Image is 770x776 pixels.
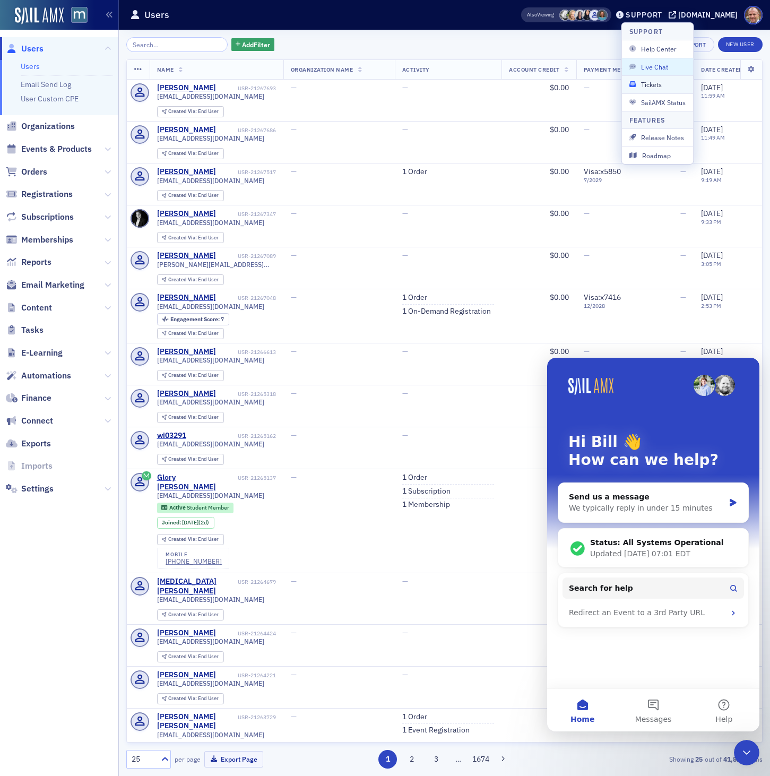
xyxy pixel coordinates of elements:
[680,292,686,302] span: —
[21,347,63,359] span: E-Learning
[166,557,222,565] div: [PHONE_NUMBER]
[701,134,725,141] time: 11:49 AM
[629,133,686,142] span: Release Notes
[547,358,759,731] iframe: Intercom live chat
[157,637,264,645] span: [EMAIL_ADDRESS][DOMAIN_NAME]
[157,440,264,448] span: [EMAIL_ADDRESS][DOMAIN_NAME]
[402,293,427,303] a: 1 Order
[166,551,222,558] div: mobile
[701,167,723,176] span: [DATE]
[218,169,276,176] div: USR-21267517
[21,256,51,268] span: Reports
[157,473,236,492] a: Glory [PERSON_NAME]
[157,503,234,513] div: Active: Active: Student Member
[157,293,216,303] a: [PERSON_NAME]
[21,80,71,89] a: Email Send Log
[157,693,224,704] div: Created Via: End User
[175,754,201,764] label: per page
[168,193,219,199] div: End User
[157,389,216,399] a: [PERSON_NAME]
[157,370,224,381] div: Created Via: End User
[550,83,569,92] span: $0.00
[694,754,705,764] strong: 25
[168,235,219,241] div: End User
[6,43,44,55] a: Users
[6,415,53,427] a: Connect
[559,10,570,21] span: Aidan Sullivan
[402,726,470,735] a: 1 Event Registration
[701,356,725,363] time: 11:11 AM
[218,630,276,637] div: USR-21264424
[718,37,763,52] a: New User
[182,519,209,526] div: (2d)
[629,44,686,54] span: Help Center
[168,612,219,618] div: End User
[157,412,224,423] div: Created Via: End User
[584,303,641,309] span: 12 / 2028
[157,577,236,596] div: [MEDICAL_DATA][PERSON_NAME]
[701,176,722,184] time: 9:19 AM
[550,251,569,260] span: $0.00
[6,324,44,336] a: Tasks
[584,167,621,176] span: Visa : x5850
[157,190,224,201] div: Created Via: End User
[15,7,64,24] img: SailAMX
[157,167,216,177] div: [PERSON_NAME]
[21,302,52,314] span: Content
[291,712,297,721] span: —
[157,628,216,638] div: [PERSON_NAME]
[680,209,686,218] span: —
[168,611,198,618] span: Created Via :
[622,58,694,75] button: Live Chat
[629,115,665,125] h4: Features
[157,125,216,135] div: [PERSON_NAME]
[6,438,51,450] a: Exports
[21,370,71,382] span: Automations
[291,251,297,260] span: —
[168,192,198,199] span: Created Via :
[291,292,297,302] span: —
[231,38,275,51] button: AddFilter
[509,66,559,73] span: Account Credit
[157,83,216,93] a: [PERSON_NAME]
[629,151,686,160] span: Roadmap
[584,125,590,134] span: —
[291,125,297,134] span: —
[402,712,427,722] a: 1 Order
[558,754,763,764] div: Showing out of items
[669,11,741,19] button: [DOMAIN_NAME]
[21,211,74,223] span: Subscriptions
[168,653,198,660] span: Created Via :
[402,209,408,218] span: —
[132,754,155,765] div: 25
[218,295,276,301] div: USR-21267048
[157,66,174,73] span: Name
[168,151,219,157] div: End User
[402,125,408,134] span: —
[168,537,219,542] div: End User
[402,500,450,510] a: 1 Membership
[182,519,198,526] span: [DATE]
[6,256,51,268] a: Reports
[126,37,228,52] input: Search…
[629,80,686,89] span: Tickets
[157,517,214,529] div: Joined: 2025-08-11 00:00:00
[629,62,686,72] span: Live Chat
[157,251,216,261] div: [PERSON_NAME]
[157,274,224,286] div: Created Via: End User
[157,313,229,325] div: Engagement Score: 7
[157,431,186,441] a: wi03291
[157,219,264,227] span: [EMAIL_ADDRESS][DOMAIN_NAME]
[157,398,264,406] span: [EMAIL_ADDRESS][DOMAIN_NAME]
[168,413,198,420] span: Created Via :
